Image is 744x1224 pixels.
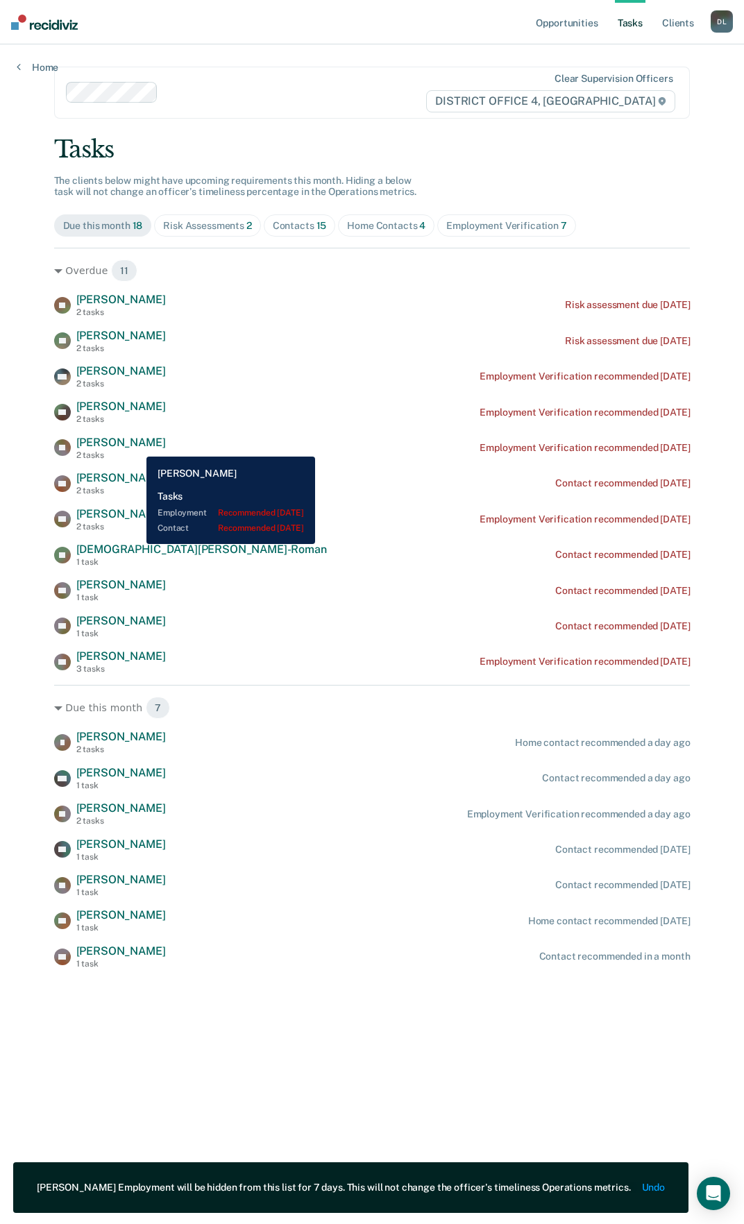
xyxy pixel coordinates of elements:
[555,549,690,561] div: Contact recommended [DATE]
[76,873,166,886] span: [PERSON_NAME]
[76,593,166,602] div: 1 task
[76,471,166,484] span: [PERSON_NAME]
[419,220,425,231] span: 4
[76,364,166,377] span: [PERSON_NAME]
[54,175,417,198] span: The clients below might have upcoming requirements this month. Hiding a below task will not chang...
[555,620,690,632] div: Contact recommended [DATE]
[76,557,327,567] div: 1 task
[515,737,690,749] div: Home contact recommended a day ago
[76,614,166,627] span: [PERSON_NAME]
[76,649,166,663] span: [PERSON_NAME]
[480,513,690,525] div: Employment Verification recommended [DATE]
[76,959,166,969] div: 1 task
[76,522,166,532] div: 2 tasks
[76,436,166,449] span: [PERSON_NAME]
[76,414,166,424] div: 2 tasks
[528,915,691,927] div: Home contact recommended [DATE]
[76,801,166,815] span: [PERSON_NAME]
[711,10,733,33] button: DL
[76,543,327,556] span: [DEMOGRAPHIC_DATA][PERSON_NAME]-Roman
[76,664,166,674] div: 3 tasks
[316,220,327,231] span: 15
[76,379,166,389] div: 2 tasks
[76,578,166,591] span: [PERSON_NAME]
[555,73,673,85] div: Clear supervision officers
[480,407,690,418] div: Employment Verification recommended [DATE]
[697,1177,730,1210] div: Open Intercom Messenger
[480,656,690,668] div: Employment Verification recommended [DATE]
[555,879,690,891] div: Contact recommended [DATE]
[480,371,690,382] div: Employment Verification recommended [DATE]
[446,220,567,232] div: Employment Verification
[76,745,166,754] div: 2 tasks
[642,1182,665,1193] button: Undo
[565,299,690,311] div: Risk assessment due [DATE]
[146,697,170,719] span: 7
[76,400,166,413] span: [PERSON_NAME]
[76,486,166,495] div: 2 tasks
[273,220,327,232] div: Contacts
[54,697,691,719] div: Due this month 7
[539,951,691,962] div: Contact recommended in a month
[76,329,166,342] span: [PERSON_NAME]
[555,477,690,489] div: Contact recommended [DATE]
[467,808,691,820] div: Employment Verification recommended a day ago
[76,908,166,921] span: [PERSON_NAME]
[565,335,690,347] div: Risk assessment due [DATE]
[480,442,690,454] div: Employment Verification recommended [DATE]
[76,887,166,897] div: 1 task
[63,220,143,232] div: Due this month
[76,629,166,638] div: 1 task
[76,944,166,958] span: [PERSON_NAME]
[76,307,166,317] div: 2 tasks
[76,450,166,460] div: 2 tasks
[133,220,143,231] span: 18
[76,923,166,933] div: 1 task
[555,844,690,856] div: Contact recommended [DATE]
[561,220,567,231] span: 7
[76,293,166,306] span: [PERSON_NAME]
[555,585,690,597] div: Contact recommended [DATE]
[11,15,78,30] img: Recidiviz
[76,766,166,779] span: [PERSON_NAME]
[54,260,691,282] div: Overdue 11
[163,220,252,232] div: Risk Assessments
[37,1182,631,1193] div: [PERSON_NAME] Employment will be hidden from this list for 7 days. This will not change the offic...
[111,260,137,282] span: 11
[246,220,252,231] span: 2
[17,61,58,74] a: Home
[347,220,425,232] div: Home Contacts
[76,838,166,851] span: [PERSON_NAME]
[76,730,166,743] span: [PERSON_NAME]
[711,10,733,33] div: D L
[76,852,166,862] div: 1 task
[76,781,166,790] div: 1 task
[426,90,675,112] span: DISTRICT OFFICE 4, [GEOGRAPHIC_DATA]
[76,816,166,826] div: 2 tasks
[54,135,691,164] div: Tasks
[76,507,166,520] span: [PERSON_NAME]
[76,343,166,353] div: 2 tasks
[542,772,690,784] div: Contact recommended a day ago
